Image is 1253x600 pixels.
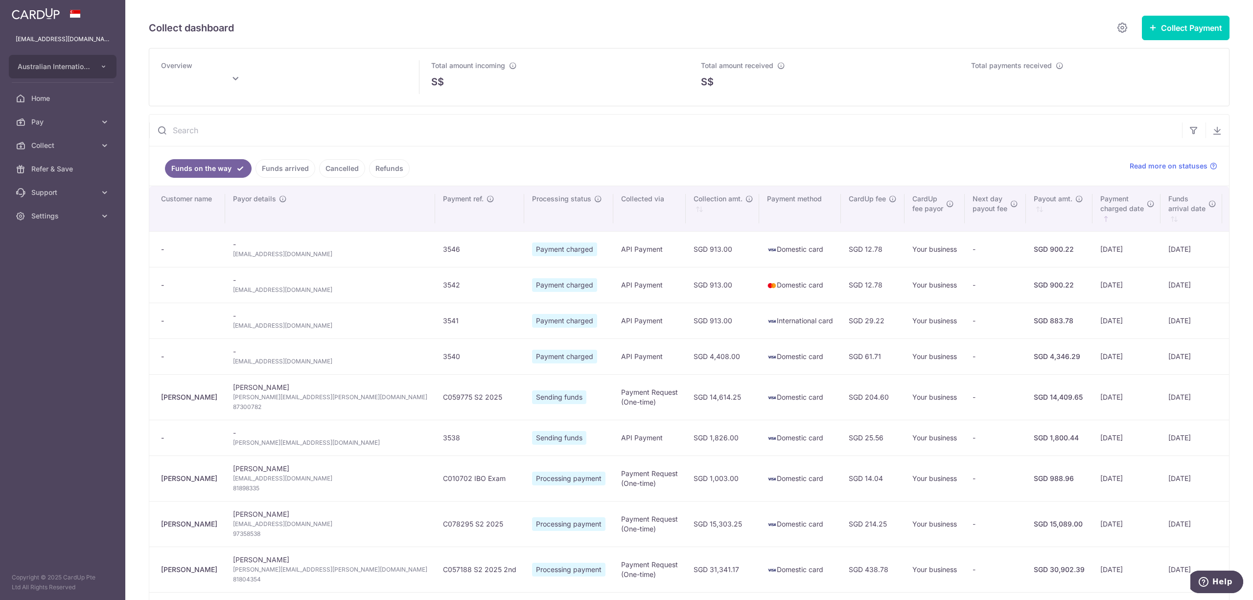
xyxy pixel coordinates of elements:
span: Payment charged [532,350,597,363]
td: C057188 S2 2025 2nd [435,547,524,592]
td: [DATE] [1092,456,1160,501]
th: Next daypayout fee [965,186,1026,231]
td: 3538 [435,420,524,456]
td: SGD 61.71 [841,338,905,374]
td: [PERSON_NAME] [225,547,435,592]
td: [DATE] [1160,338,1222,374]
td: Payment Request (One-time) [613,501,686,547]
td: SGD 214.25 [841,501,905,547]
span: Settings [31,211,96,221]
div: SGD 988.96 [1034,474,1085,483]
td: Domestic card [759,267,841,303]
div: [PERSON_NAME] [161,392,217,402]
td: C078295 S2 2025 [435,501,524,547]
td: SGD 29.22 [841,303,905,338]
td: SGD 12.78 [841,267,905,303]
span: Next day payout fee [973,194,1007,214]
span: Collect [31,141,96,150]
td: [DATE] [1092,267,1160,303]
td: - [965,231,1026,267]
td: - [965,338,1026,374]
img: visa-sm-192604c4577d2d35970c8ed26b86981c2741ebd56154ab54ad91a526f0f24972.png [767,520,777,529]
td: [DATE] [1092,547,1160,592]
span: Payment charged date [1100,194,1144,214]
td: SGD 913.00 [686,303,759,338]
td: [PERSON_NAME] [225,501,435,547]
span: Payment ref. [443,194,484,204]
td: SGD 913.00 [686,267,759,303]
div: [PERSON_NAME] [161,519,217,529]
td: [DATE] [1160,456,1222,501]
td: SGD 14,614.25 [686,374,759,420]
th: Payment method [759,186,841,231]
td: 3546 [435,231,524,267]
span: Overview [161,61,192,70]
th: Collected via [613,186,686,231]
td: API Payment [613,338,686,374]
a: Read more on statuses [1130,161,1217,171]
td: 3540 [435,338,524,374]
td: Your business [905,501,965,547]
span: CardUp fee [849,194,886,204]
div: - [161,316,217,326]
span: Payment charged [532,242,597,256]
span: Help [22,7,42,16]
div: SGD 900.22 [1034,244,1085,254]
td: SGD 438.78 [841,547,905,592]
td: Domestic card [759,374,841,420]
td: API Payment [613,267,686,303]
td: [DATE] [1160,303,1222,338]
td: 3541 [435,303,524,338]
a: Funds arrived [255,159,315,178]
td: [DATE] [1160,374,1222,420]
input: Search [149,115,1182,146]
td: Domestic card [759,338,841,374]
div: - [161,280,217,290]
td: - [965,267,1026,303]
span: Payor details [233,194,276,204]
td: - [965,456,1026,501]
span: 87300782 [233,402,427,412]
td: SGD 25.56 [841,420,905,456]
p: [EMAIL_ADDRESS][DOMAIN_NAME] [16,34,110,44]
a: Cancelled [319,159,365,178]
div: [PERSON_NAME] [161,474,217,483]
td: Your business [905,420,965,456]
td: C010702 IBO Exam [435,456,524,501]
td: Your business [905,338,965,374]
span: 81804354 [233,575,427,584]
td: Domestic card [759,547,841,592]
td: [DATE] [1160,547,1222,592]
td: - [965,547,1026,592]
span: [EMAIL_ADDRESS][DOMAIN_NAME] [233,519,427,529]
th: Collection amt. : activate to sort column ascending [686,186,759,231]
td: SGD 31,341.17 [686,547,759,592]
button: Collect Payment [1142,16,1230,40]
th: Payout amt. : activate to sort column ascending [1026,186,1092,231]
span: 97358538 [233,529,427,539]
td: [PERSON_NAME] [225,374,435,420]
iframe: Opens a widget where you can find more information [1190,571,1243,595]
td: - [965,303,1026,338]
td: [DATE] [1092,231,1160,267]
td: [PERSON_NAME] [225,456,435,501]
span: Refer & Save [31,164,96,174]
span: S$ [701,74,714,89]
img: visa-sm-192604c4577d2d35970c8ed26b86981c2741ebd56154ab54ad91a526f0f24972.png [767,433,777,443]
td: - [965,374,1026,420]
div: SGD 883.78 [1034,316,1085,326]
div: SGD 14,409.65 [1034,392,1085,402]
span: 81898335 [233,483,427,493]
span: Sending funds [532,431,586,445]
div: - [161,352,217,361]
span: Processing payment [532,472,605,485]
span: Support [31,188,96,197]
div: SGD 15,089.00 [1034,519,1085,529]
span: [PERSON_NAME][EMAIL_ADDRESS][PERSON_NAME][DOMAIN_NAME] [233,392,427,402]
div: - [161,433,217,443]
th: Payment ref. [435,186,524,231]
span: [EMAIL_ADDRESS][DOMAIN_NAME] [233,321,427,331]
span: Home [31,94,96,103]
span: Processing payment [532,517,605,531]
span: Total amount incoming [431,61,505,70]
